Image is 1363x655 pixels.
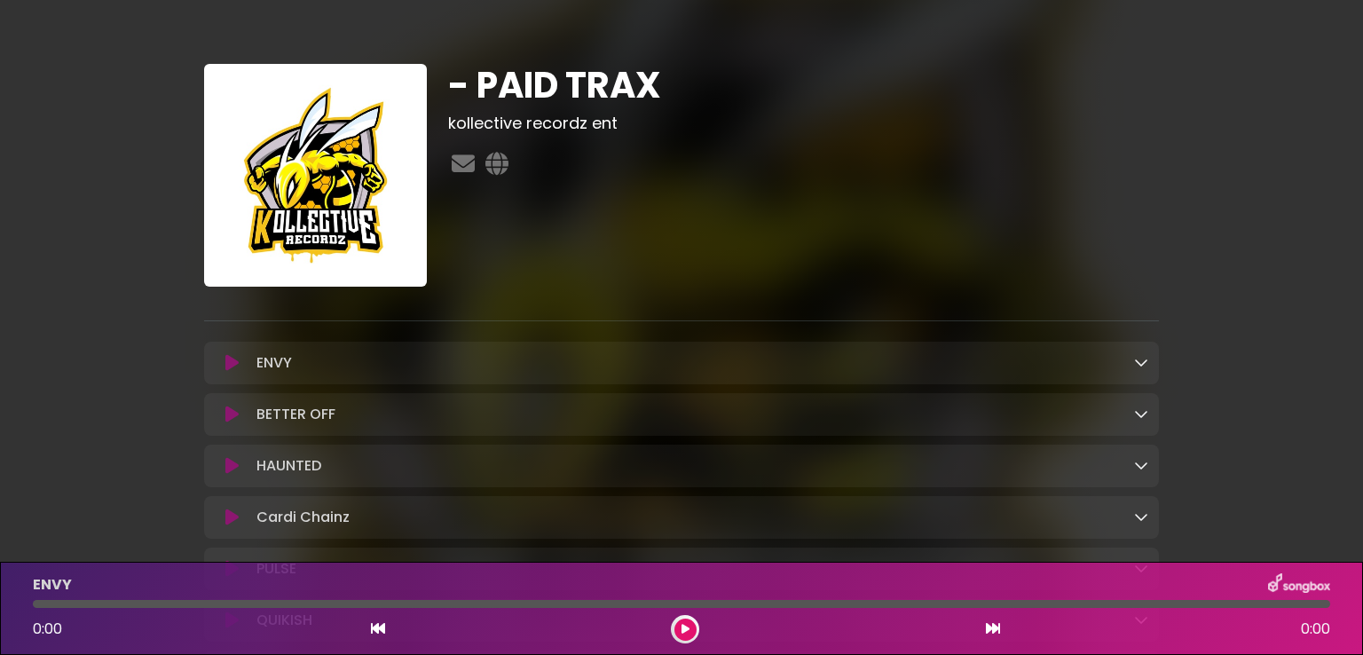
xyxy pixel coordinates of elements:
p: BETTER OFF [256,404,335,425]
h3: kollective recordz ent [448,114,1159,133]
p: HAUNTED [256,455,321,477]
span: 0:00 [1301,619,1330,640]
img: songbox-logo-white.png [1268,573,1330,596]
p: PULSE [256,558,296,580]
p: ENVY [256,352,292,374]
img: d08zrjNNSyGIDyHtl6Aw [204,64,427,287]
h1: - PAID TRAX [448,64,1159,107]
p: Cardi Chainz [256,507,350,528]
span: 0:00 [33,619,62,639]
p: ENVY [33,574,72,596]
